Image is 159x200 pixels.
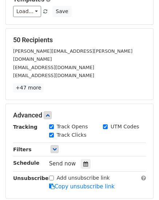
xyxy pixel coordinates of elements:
[111,123,139,131] label: UTM Codes
[57,123,88,131] label: Track Opens
[49,160,76,167] span: Send now
[13,111,146,119] h5: Advanced
[13,36,146,44] h5: 50 Recipients
[13,147,32,152] strong: Filters
[13,65,94,70] small: [EMAIL_ADDRESS][DOMAIN_NAME]
[13,124,37,130] strong: Tracking
[13,48,132,62] small: [PERSON_NAME][EMAIL_ADDRESS][PERSON_NAME][DOMAIN_NAME]
[13,160,39,166] strong: Schedule
[13,6,41,17] a: Load...
[57,131,87,139] label: Track Clicks
[123,165,159,200] iframe: Chat Widget
[13,83,44,92] a: +47 more
[13,175,49,181] strong: Unsubscribe
[52,6,71,17] button: Save
[13,73,94,78] small: [EMAIL_ADDRESS][DOMAIN_NAME]
[49,183,115,190] a: Copy unsubscribe link
[57,174,110,182] label: Add unsubscribe link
